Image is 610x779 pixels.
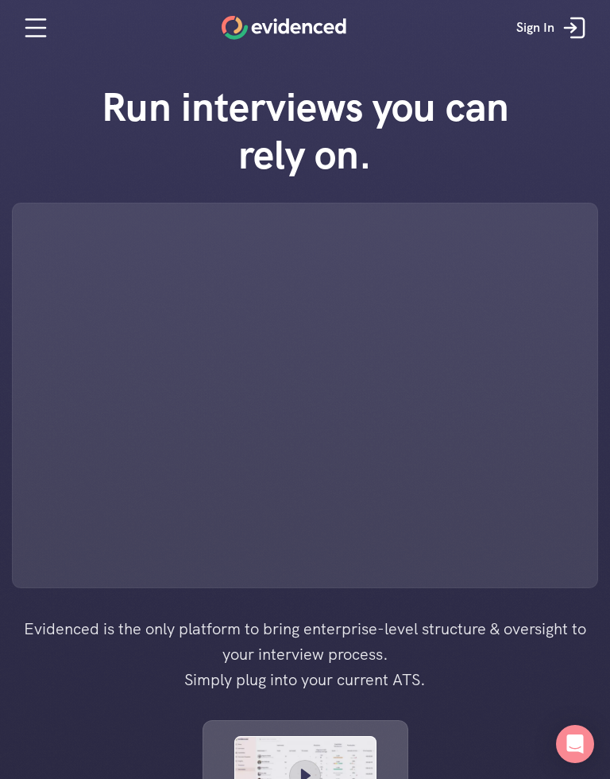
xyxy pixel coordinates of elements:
div: Open Intercom Messenger [556,725,594,763]
p: Sign In [516,17,554,38]
h1: Run interviews you can rely on. [79,83,531,179]
a: Home [222,16,346,40]
h4: Evidenced is the only platform to bring enterprise-level structure & oversight to your interview ... [15,616,595,692]
a: Sign In [504,4,602,52]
